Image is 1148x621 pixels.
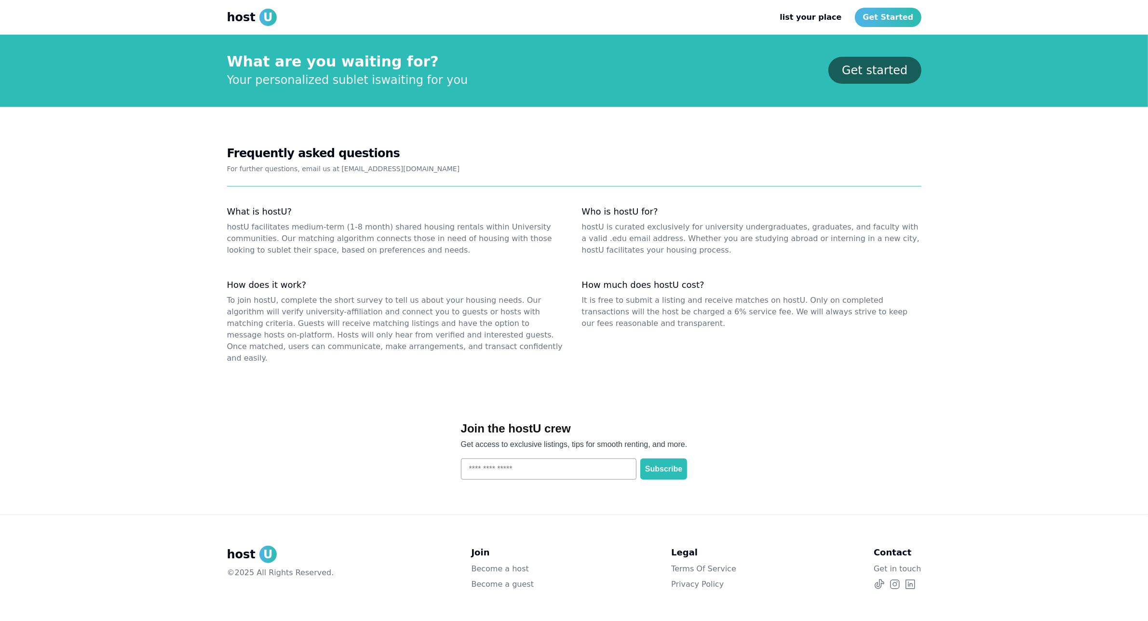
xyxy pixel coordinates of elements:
[772,8,921,27] nav: Main
[227,53,468,70] p: What are you waiting for?
[828,57,921,84] a: Get started
[671,563,736,575] a: Terms Of Service
[461,440,688,448] span: Get access to exclusive listings, tips for smooth renting, and more.
[472,563,534,575] a: Become a host
[341,165,459,173] a: [EMAIL_ADDRESS][DOMAIN_NAME]
[227,546,334,563] a: hostU
[227,10,256,25] span: host
[671,546,736,559] p: Legal
[582,221,921,256] dd: hostU is curated exclusively for university undergraduates, graduates, and faculty with a valid ....
[671,579,736,590] a: Privacy Policy
[582,279,921,291] dt: How much does hostU cost?
[772,8,849,27] a: list your place
[227,295,567,364] dd: To join hostU, complete the short survey to tell us about your housing needs. Our algorithm will ...
[582,206,921,217] dt: Who is hostU for?
[640,459,687,480] button: Subscribe
[227,547,256,562] span: host
[472,579,534,590] a: Become a guest
[582,295,921,329] dd: It is free to submit a listing and receive matches on hostU. Only on completed transactions will ...
[259,9,277,26] span: U
[874,563,921,575] a: Get in touch
[227,146,921,161] h2: Frequently asked questions
[227,206,567,217] dt: What is hostU?
[874,546,921,559] p: Contact
[855,8,921,27] a: Get Started
[472,546,534,559] p: Join
[227,72,468,88] p: Your personalized sublet is waiting for you
[227,9,277,26] a: hostU
[227,161,921,175] p: For further questions, email us at
[259,546,277,563] span: U
[227,567,334,579] p: ©2025 All Rights Reserved.
[227,221,567,256] dd: hostU facilitates medium-term (1-8 month) shared housing rentals within University communities. O...
[461,422,571,435] span: Join the hostU crew
[227,279,567,291] dt: How does it work?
